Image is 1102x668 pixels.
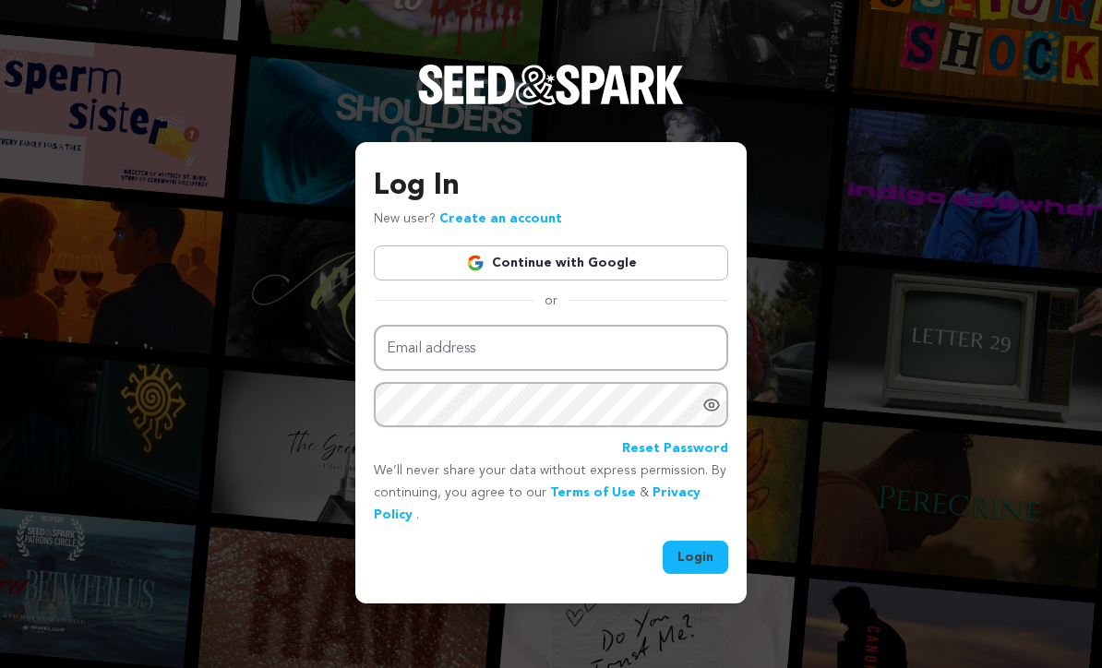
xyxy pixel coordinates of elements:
[466,254,485,272] img: Google logo
[374,460,728,526] p: We’ll never share your data without express permission. By continuing, you agree to our & .
[439,212,562,225] a: Create an account
[533,292,569,310] span: or
[374,209,562,231] p: New user?
[374,486,701,521] a: Privacy Policy
[702,396,721,414] a: Show password as plain text. Warning: this will display your password on the screen.
[374,325,728,372] input: Email address
[622,438,728,460] a: Reset Password
[418,65,684,105] img: Seed&Spark Logo
[418,65,684,142] a: Seed&Spark Homepage
[550,486,636,499] a: Terms of Use
[374,164,728,209] h3: Log In
[374,245,728,280] a: Continue with Google
[663,541,728,574] button: Login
